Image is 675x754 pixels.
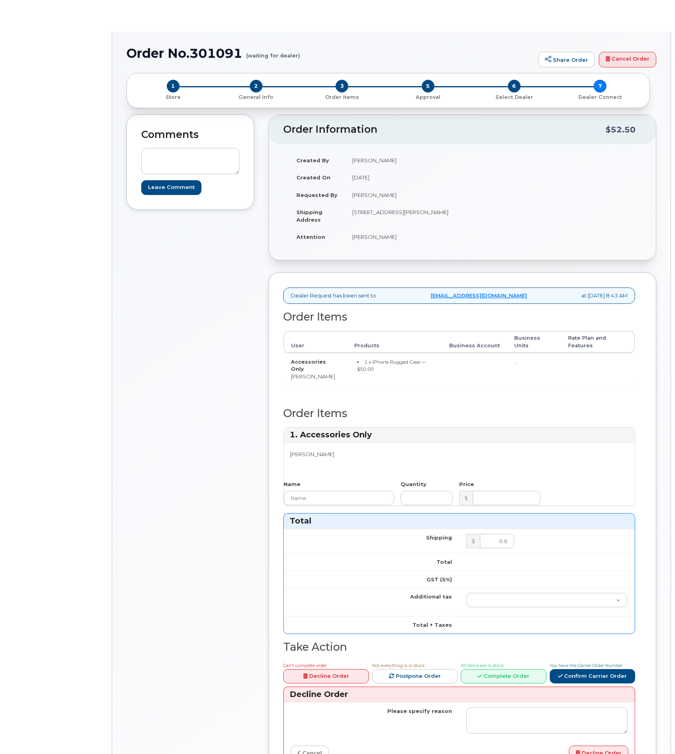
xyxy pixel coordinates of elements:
h1: Order No.301091 [126,46,534,60]
span: 5 [422,80,434,93]
a: Decline Order [283,669,369,684]
div: $ [466,534,480,548]
h2: Take Action [283,641,635,653]
th: Products [347,331,442,353]
h2: Order Information [283,124,606,135]
span: … [514,358,518,365]
span: All Items are in stock [461,663,503,668]
span: 6 [508,80,521,93]
small: (waiting for dealer) [246,46,300,59]
span: 1 [167,80,180,93]
label: Additional tax [410,593,452,600]
th: Business Units [507,331,561,353]
label: Price [459,480,474,488]
th: Business Account [442,331,507,353]
p: Select Dealer [474,94,554,101]
label: Total [436,558,452,566]
div: $52.50 [606,122,636,137]
h3: Total [290,516,629,526]
strong: Created By [296,157,329,163]
strong: Accessories Only [291,358,326,372]
label: Shipping [426,534,452,541]
td: [PERSON_NAME] [345,186,456,204]
span: Not everything is in stock [372,663,424,668]
p: General Info [216,94,296,101]
th: Rate Plan and Features [561,331,635,353]
strong: Shipping Address [296,209,322,223]
input: Leave Comment [141,180,201,195]
span: 3 [336,80,348,93]
p: Store [136,94,210,101]
div: [PERSON_NAME] [284,451,459,473]
td: [PERSON_NAME] [345,152,456,169]
h2: Order Items [283,311,635,323]
strong: Created On [296,174,330,181]
input: Name [284,491,394,505]
a: Postpone Order [372,669,458,684]
div: $ [459,491,473,505]
strong: Attention [296,234,325,240]
label: Name [284,480,300,488]
a: 6 Select Dealer [471,93,557,101]
a: [EMAIL_ADDRESS][DOMAIN_NAME] [431,292,527,299]
strong: Requested By [296,192,337,198]
p: Approval [388,94,468,101]
label: Total + Taxes [412,621,452,629]
span: 2 [250,80,262,93]
td: [PERSON_NAME] [284,353,347,385]
label: Quantity [401,480,426,488]
a: 2 General Info [213,93,299,101]
label: GST (5%) [426,576,452,583]
a: 1 Store [133,93,213,101]
a: Confirm Carrier Order [550,669,636,684]
h3: Decline Order [290,689,629,700]
td: [PERSON_NAME] [345,228,456,246]
td: [DATE] [345,169,456,186]
a: Complete Order [461,669,547,684]
p: Order Items [302,94,382,101]
td: [STREET_ADDRESS][PERSON_NAME] [345,203,456,228]
th: User [284,331,347,353]
small: 1 x iPhone Rugged Case — $50.00 [357,359,426,372]
a: Cancel Order [599,52,656,68]
a: 3 Order Items [299,93,385,101]
span: Can't complete order [283,663,327,668]
label: Please specify reason [387,707,452,715]
h2: Comments [141,129,239,140]
a: Share Order [538,52,595,68]
h2: Order Items [283,408,635,419]
a: 5 Approval [385,93,471,101]
span: You have the Carrier Order Number [550,663,622,668]
div: Dealer Request has been sent to at [DATE] 8:43 AM [283,287,635,304]
strong: 1. Accessories Only [290,430,372,439]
